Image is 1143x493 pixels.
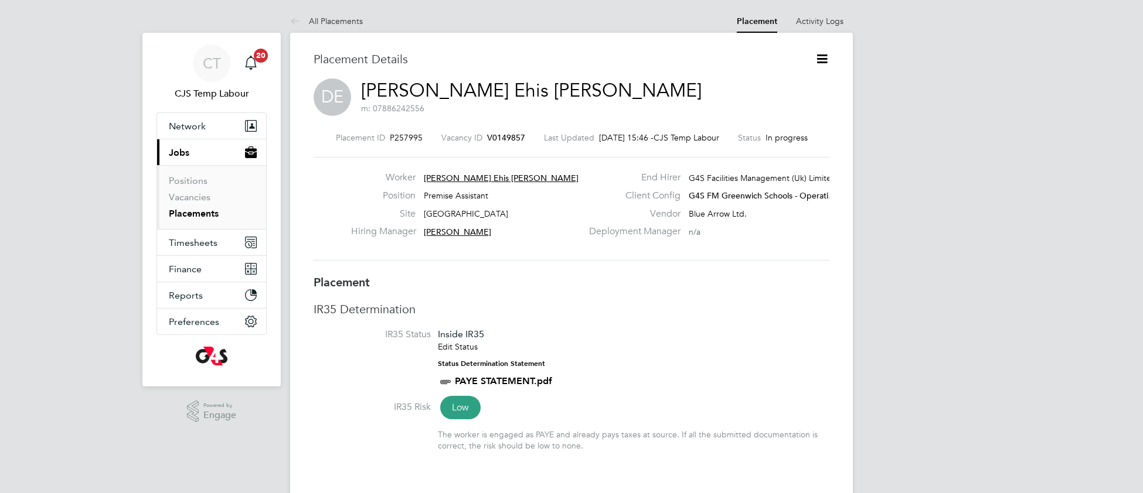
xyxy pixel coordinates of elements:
a: Positions [169,175,207,186]
span: Low [440,396,481,419]
a: All Placements [290,16,363,26]
span: G4S Facilities Management (Uk) Limited [689,173,836,183]
label: End Hirer [582,172,681,184]
span: [GEOGRAPHIC_DATA] [424,208,508,219]
span: Engage [203,410,236,420]
span: DE [314,78,351,116]
label: Vendor [582,208,681,220]
label: Deployment Manager [582,225,681,238]
label: Site [351,208,416,220]
span: Blue Arrow Ltd. [689,208,747,219]
span: Preferences [169,316,219,327]
label: Worker [351,172,416,184]
span: CJS Temp Labour [157,87,267,101]
label: Client Config [582,190,681,202]
span: 20 [254,49,268,63]
label: Position [351,190,416,202]
span: [PERSON_NAME] [424,227,491,237]
a: Placements [169,208,219,219]
span: [PERSON_NAME] Ehis [PERSON_NAME] [424,173,579,183]
a: PAYE STATEMENT.pdf [455,375,552,386]
span: P257995 [390,132,423,143]
b: Placement [314,275,370,289]
button: Timesheets [157,230,266,255]
a: Vacancies [169,191,210,203]
a: Placement [737,16,777,26]
label: Vacancy ID [441,132,482,143]
a: 20 [239,44,263,82]
span: [DATE] 15:46 - [599,132,654,143]
label: Hiring Manager [351,225,416,238]
span: G4S FM Greenwich Schools - Operati… [689,190,836,201]
label: Last Updated [544,132,594,143]
label: Placement ID [336,132,385,143]
a: Edit Status [438,341,478,352]
span: m: 07886242556 [361,103,424,114]
span: CJS Temp Labour [654,132,719,143]
span: Reports [169,290,203,301]
span: Finance [169,263,202,275]
strong: Status Determination Statement [438,360,545,368]
button: Jobs [157,139,266,165]
button: Reports [157,282,266,308]
div: Jobs [157,165,266,229]
label: IR35 Risk [314,401,431,413]
a: Powered byEngage [187,400,237,423]
a: [PERSON_NAME] Ehis [PERSON_NAME] [361,79,702,102]
a: CTCJS Temp Labour [157,44,267,101]
span: Timesheets [169,237,217,248]
div: The worker is engaged as PAYE and already pays taxes at source. If all the submitted documentatio... [438,429,829,450]
label: IR35 Status [314,328,431,341]
span: In progress [766,132,808,143]
span: CT [203,56,221,71]
span: n/a [689,227,700,237]
button: Finance [157,256,266,282]
span: Powered by [203,400,236,410]
h3: Placement Details [314,52,797,67]
span: Inside IR35 [438,328,484,340]
span: Network [169,121,206,132]
span: Premise Assistant [424,190,488,201]
a: Go to home page [157,347,267,365]
span: Jobs [169,147,189,158]
span: V0149857 [487,132,525,143]
a: Activity Logs [796,16,843,26]
nav: Main navigation [142,33,281,386]
h3: IR35 Determination [314,302,829,317]
button: Preferences [157,309,266,334]
img: g4s-logo-retina.png [196,347,227,365]
button: Network [157,113,266,139]
label: Status [738,132,761,143]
